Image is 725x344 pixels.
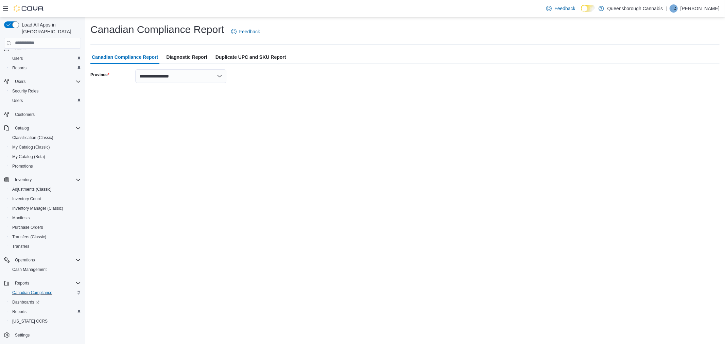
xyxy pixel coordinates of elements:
[7,63,84,73] button: Reports
[7,54,84,63] button: Users
[7,185,84,194] button: Adjustments (Classic)
[1,109,84,119] button: Customers
[1,123,84,133] button: Catalog
[12,267,47,272] span: Cash Management
[10,153,81,161] span: My Catalog (Beta)
[12,65,27,71] span: Reports
[7,86,84,96] button: Security Roles
[15,79,25,84] span: Users
[92,50,158,64] span: Canadian Compliance Report
[12,154,45,159] span: My Catalog (Beta)
[166,50,207,64] span: Diagnostic Report
[10,233,49,241] a: Transfers (Classic)
[12,88,38,94] span: Security Roles
[12,110,37,119] a: Customers
[12,78,28,86] button: Users
[10,317,81,325] span: Washington CCRS
[7,133,84,142] button: Classification (Classic)
[10,317,50,325] a: [US_STATE] CCRS
[12,234,46,240] span: Transfers (Classic)
[1,330,84,340] button: Settings
[7,223,84,232] button: Purchase Orders
[10,143,53,151] a: My Catalog (Classic)
[10,265,49,274] a: Cash Management
[10,265,81,274] span: Cash Management
[10,162,81,170] span: Promotions
[7,232,84,242] button: Transfers (Classic)
[10,162,36,170] a: Promotions
[7,265,84,274] button: Cash Management
[12,309,27,314] span: Reports
[7,316,84,326] button: [US_STATE] CCRS
[12,110,81,119] span: Customers
[7,204,84,213] button: Inventory Manager (Classic)
[12,78,81,86] span: Users
[12,176,81,184] span: Inventory
[1,77,84,86] button: Users
[607,4,663,13] p: Queensborough Cannabis
[1,255,84,265] button: Operations
[10,242,81,251] span: Transfers
[15,125,29,131] span: Catalog
[239,28,260,35] span: Feedback
[12,187,52,192] span: Adjustments (Classic)
[7,242,84,251] button: Transfers
[7,96,84,105] button: Users
[671,4,676,13] span: TD
[10,64,81,72] span: Reports
[666,4,667,13] p: |
[670,4,678,13] div: Tanya Doyle
[10,54,81,63] span: Users
[12,135,53,140] span: Classification (Classic)
[10,233,81,241] span: Transfers (Classic)
[12,279,32,287] button: Reports
[12,56,23,61] span: Users
[10,214,32,222] a: Manifests
[90,23,224,36] h1: Canadian Compliance Report
[12,176,34,184] button: Inventory
[680,4,720,13] p: [PERSON_NAME]
[19,21,81,35] span: Load All Apps in [GEOGRAPHIC_DATA]
[12,331,32,339] a: Settings
[15,280,29,286] span: Reports
[7,152,84,161] button: My Catalog (Beta)
[7,142,84,152] button: My Catalog (Classic)
[12,124,81,132] span: Catalog
[10,87,81,95] span: Security Roles
[12,215,30,221] span: Manifests
[7,307,84,316] button: Reports
[215,50,286,64] span: Duplicate UPC and SKU Report
[7,194,84,204] button: Inventory Count
[10,214,81,222] span: Manifests
[12,290,52,295] span: Canadian Compliance
[10,223,81,231] span: Purchase Orders
[15,112,35,117] span: Customers
[12,299,39,305] span: Dashboards
[10,87,41,95] a: Security Roles
[10,308,29,316] a: Reports
[7,288,84,297] button: Canadian Compliance
[7,161,84,171] button: Promotions
[228,25,263,38] a: Feedback
[90,72,109,78] label: Province
[12,331,81,339] span: Settings
[1,175,84,185] button: Inventory
[15,332,30,338] span: Settings
[12,279,81,287] span: Reports
[10,134,56,142] a: Classification (Classic)
[10,185,81,193] span: Adjustments (Classic)
[14,5,44,12] img: Cova
[10,153,48,161] a: My Catalog (Beta)
[554,5,575,12] span: Feedback
[15,257,35,263] span: Operations
[10,204,81,212] span: Inventory Manager (Classic)
[10,143,81,151] span: My Catalog (Classic)
[10,242,32,251] a: Transfers
[15,177,32,183] span: Inventory
[10,64,29,72] a: Reports
[10,298,81,306] span: Dashboards
[12,164,33,169] span: Promotions
[10,298,42,306] a: Dashboards
[12,206,63,211] span: Inventory Manager (Classic)
[1,278,84,288] button: Reports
